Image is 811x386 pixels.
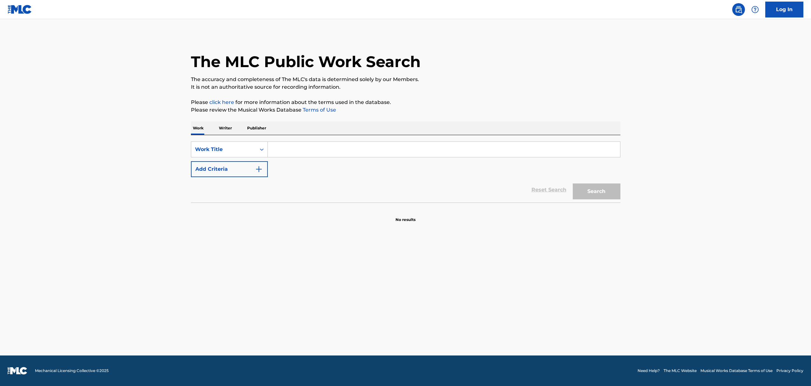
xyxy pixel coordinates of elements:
[8,367,27,375] img: logo
[749,3,761,16] div: Help
[301,107,336,113] a: Terms of Use
[732,3,745,16] a: Public Search
[191,106,620,114] p: Please review the Musical Works Database
[191,52,421,71] h1: The MLC Public Work Search
[191,99,620,106] p: Please for more information about the terms used in the database.
[191,76,620,83] p: The accuracy and completeness of The MLC's data is determined solely by our Members.
[35,368,109,374] span: Mechanical Licensing Collective © 2025
[195,146,252,153] div: Work Title
[217,121,234,135] p: Writer
[8,5,32,14] img: MLC Logo
[751,6,759,13] img: help
[245,121,268,135] p: Publisher
[395,209,416,223] p: No results
[700,368,773,374] a: Musical Works Database Terms of Use
[735,6,742,13] img: search
[255,165,263,173] img: 9d2ae6d4665cec9f34b9.svg
[191,83,620,91] p: It is not an authoritative source for recording information.
[776,368,803,374] a: Privacy Policy
[779,355,811,386] iframe: Chat Widget
[638,368,660,374] a: Need Help?
[765,2,803,17] a: Log In
[191,141,620,203] form: Search Form
[191,121,206,135] p: Work
[664,368,697,374] a: The MLC Website
[209,99,234,105] a: click here
[191,161,268,177] button: Add Criteria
